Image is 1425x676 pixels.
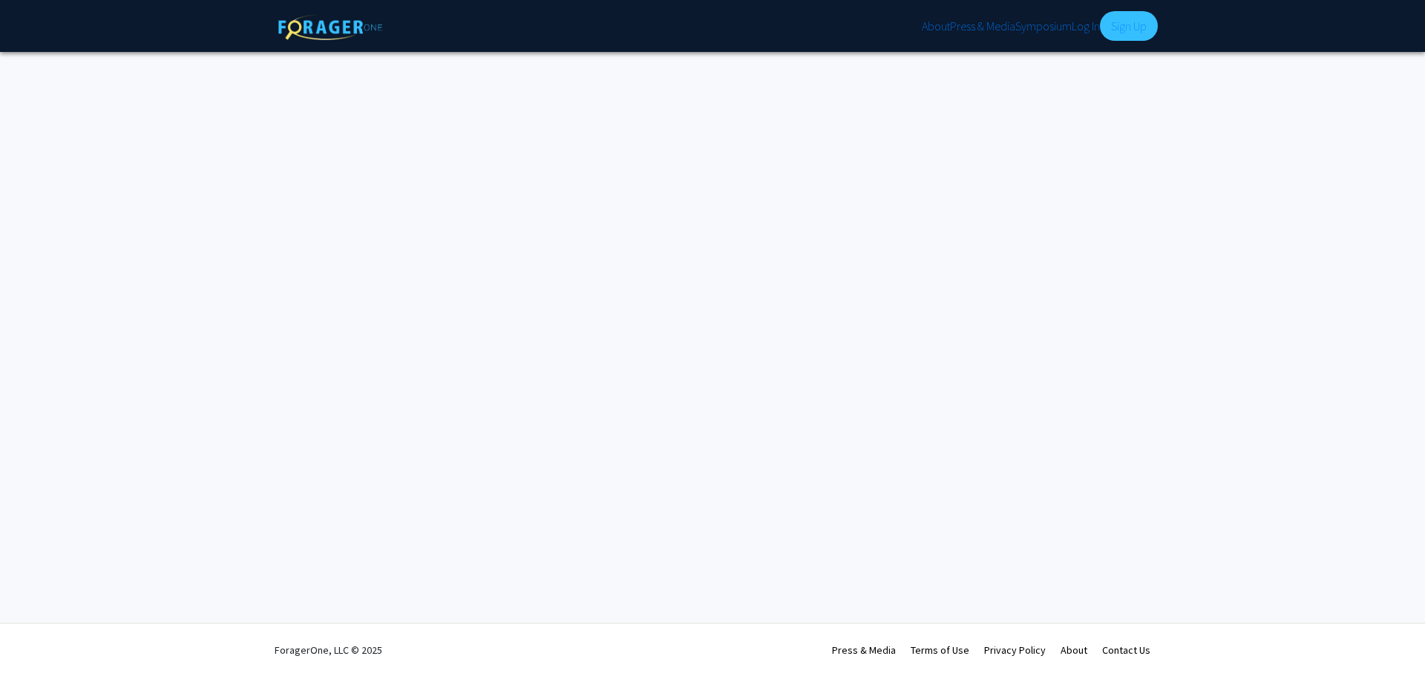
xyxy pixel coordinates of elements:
[1100,11,1158,41] a: Sign Up
[278,14,382,40] img: ForagerOne Logo
[1102,643,1150,657] a: Contact Us
[832,643,896,657] a: Press & Media
[275,624,382,676] div: ForagerOne, LLC © 2025
[911,643,969,657] a: Terms of Use
[1061,643,1087,657] a: About
[984,643,1046,657] a: Privacy Policy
